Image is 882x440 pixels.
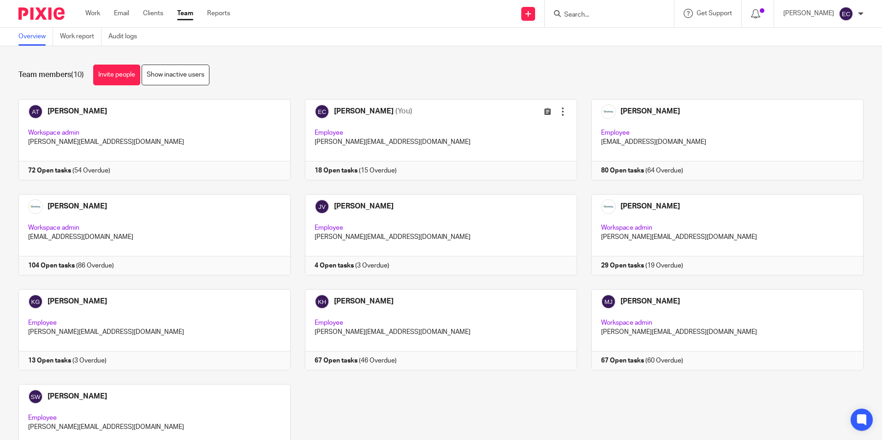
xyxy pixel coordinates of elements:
[563,11,646,19] input: Search
[18,7,65,20] img: Pixie
[108,28,144,46] a: Audit logs
[93,65,140,85] a: Invite people
[85,9,100,18] a: Work
[783,9,834,18] p: [PERSON_NAME]
[114,9,129,18] a: Email
[60,28,101,46] a: Work report
[207,9,230,18] a: Reports
[697,10,732,17] span: Get Support
[18,70,84,80] h1: Team members
[18,28,53,46] a: Overview
[839,6,853,21] img: svg%3E
[143,9,163,18] a: Clients
[142,65,209,85] a: Show inactive users
[177,9,193,18] a: Team
[71,71,84,78] span: (10)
